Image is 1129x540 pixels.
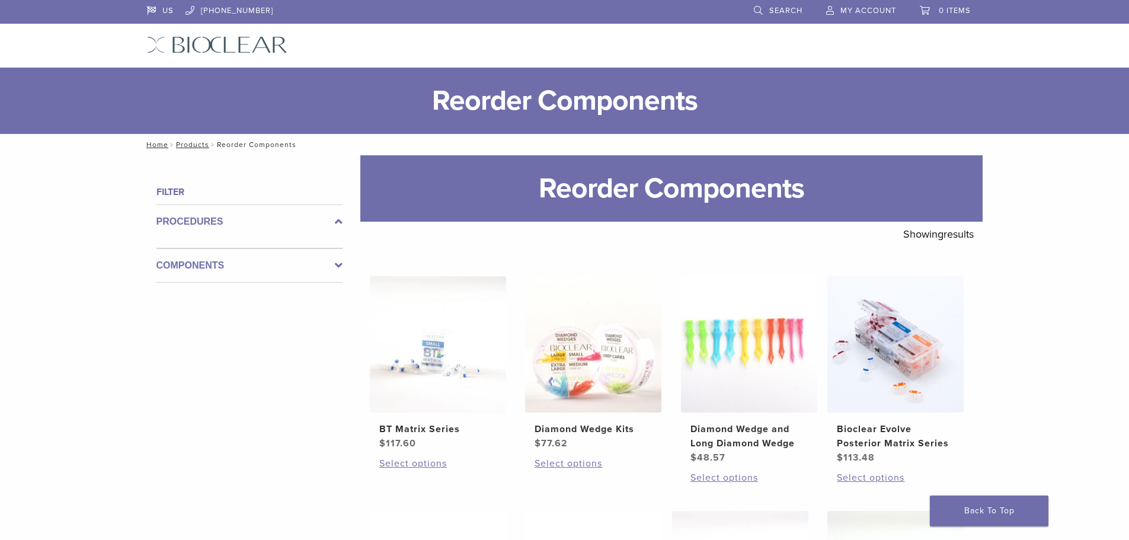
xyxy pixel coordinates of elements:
label: Components [156,258,343,273]
label: Procedures [156,215,343,229]
bdi: 48.57 [690,452,725,464]
a: Home [143,140,168,149]
a: BT Matrix SeriesBT Matrix Series $117.60 [369,276,507,450]
span: My Account [840,6,896,15]
img: Diamond Wedge Kits [525,276,661,413]
img: BT Matrix Series [370,276,506,413]
h4: Filter [156,185,343,199]
span: $ [837,452,843,464]
p: Showing results [903,222,974,247]
span: $ [535,437,541,449]
a: Select options for “Diamond Wedge and Long Diamond Wedge” [690,471,808,485]
a: Products [176,140,209,149]
bdi: 77.62 [535,437,568,449]
h2: BT Matrix Series [379,422,497,436]
img: Bioclear Evolve Posterior Matrix Series [827,276,964,413]
h2: Diamond Wedge Kits [535,422,652,436]
h1: Reorder Components [360,155,983,222]
bdi: 117.60 [379,437,416,449]
h2: Bioclear Evolve Posterior Matrix Series [837,422,954,450]
span: $ [379,437,386,449]
a: Select options for “BT Matrix Series” [379,456,497,471]
nav: Reorder Components [138,134,992,155]
a: Bioclear Evolve Posterior Matrix SeriesBioclear Evolve Posterior Matrix Series $113.48 [827,276,965,465]
h2: Diamond Wedge and Long Diamond Wedge [690,422,808,450]
a: Back To Top [930,496,1048,526]
span: $ [690,452,697,464]
img: Bioclear [147,36,287,53]
a: Diamond Wedge KitsDiamond Wedge Kits $77.62 [524,276,663,450]
a: Select options for “Bioclear Evolve Posterior Matrix Series” [837,471,954,485]
bdi: 113.48 [837,452,875,464]
img: Diamond Wedge and Long Diamond Wedge [681,276,817,413]
span: / [209,142,217,148]
a: Diamond Wedge and Long Diamond WedgeDiamond Wedge and Long Diamond Wedge $48.57 [680,276,818,465]
span: 0 items [939,6,971,15]
a: Select options for “Diamond Wedge Kits” [535,456,652,471]
span: / [168,142,176,148]
span: Search [769,6,802,15]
